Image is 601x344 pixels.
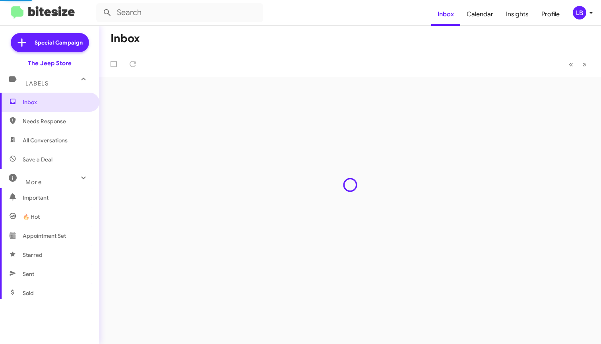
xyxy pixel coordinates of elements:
[11,33,89,52] a: Special Campaign
[500,3,535,26] a: Insights
[23,289,34,297] span: Sold
[573,6,586,19] div: LB
[564,56,578,72] button: Previous
[25,179,42,186] span: More
[96,3,263,22] input: Search
[569,59,573,69] span: «
[25,80,48,87] span: Labels
[578,56,591,72] button: Next
[23,136,68,144] span: All Conversations
[23,232,66,240] span: Appointment Set
[23,270,34,278] span: Sent
[535,3,566,26] a: Profile
[431,3,460,26] a: Inbox
[23,117,90,125] span: Needs Response
[460,3,500,26] a: Calendar
[23,251,43,259] span: Starred
[111,32,140,45] h1: Inbox
[23,155,52,163] span: Save a Deal
[566,6,592,19] button: LB
[35,39,83,47] span: Special Campaign
[23,194,90,202] span: Important
[28,59,72,67] div: The Jeep Store
[23,213,40,221] span: 🔥 Hot
[564,56,591,72] nav: Page navigation example
[582,59,587,69] span: »
[23,98,90,106] span: Inbox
